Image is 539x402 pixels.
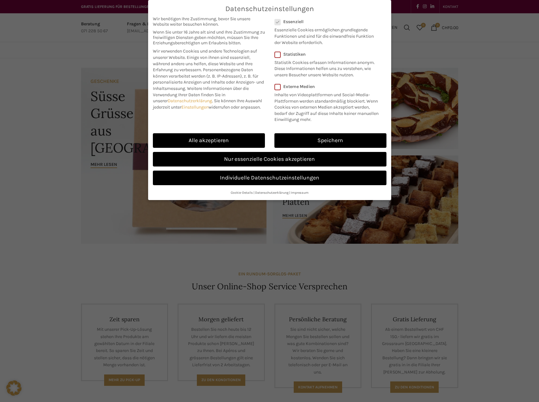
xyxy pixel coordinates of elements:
[291,191,309,195] a: Impressum
[274,19,378,24] label: Essenziell
[255,191,289,195] a: Datenschutzerklärung
[274,89,382,123] p: Inhalte von Videoplattformen und Social-Media-Plattformen werden standardmäßig blockiert. Wenn Co...
[274,57,378,78] p: Statistik Cookies erfassen Informationen anonym. Diese Informationen helfen uns zu verstehen, wie...
[274,52,378,57] label: Statistiken
[153,98,262,110] span: Sie können Ihre Auswahl jederzeit unter widerrufen oder anpassen.
[274,24,378,46] p: Essenzielle Cookies ermöglichen grundlegende Funktionen und sind für die einwandfreie Funktion de...
[274,133,386,148] a: Speichern
[231,191,253,195] a: Cookie-Details
[225,5,314,13] span: Datenschutzeinstellungen
[153,48,257,72] span: Wir verwenden Cookies und andere Technologien auf unserer Website. Einige von ihnen sind essenzie...
[153,29,265,46] span: Wenn Sie unter 16 Jahre alt sind und Ihre Zustimmung zu freiwilligen Diensten geben möchten, müss...
[153,133,265,148] a: Alle akzeptieren
[274,84,382,89] label: Externe Medien
[153,171,386,185] a: Individuelle Datenschutzeinstellungen
[168,98,212,104] a: Datenschutzerklärung
[153,67,264,91] span: Personenbezogene Daten können verarbeitet werden (z. B. IP-Adressen), z. B. für personalisierte A...
[153,86,249,104] span: Weitere Informationen über die Verwendung Ihrer Daten finden Sie in unserer .
[153,16,265,27] span: Wir benötigen Ihre Zustimmung, bevor Sie unsere Website weiter besuchen können.
[153,152,386,166] a: Nur essenzielle Cookies akzeptieren
[181,104,209,110] a: Einstellungen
